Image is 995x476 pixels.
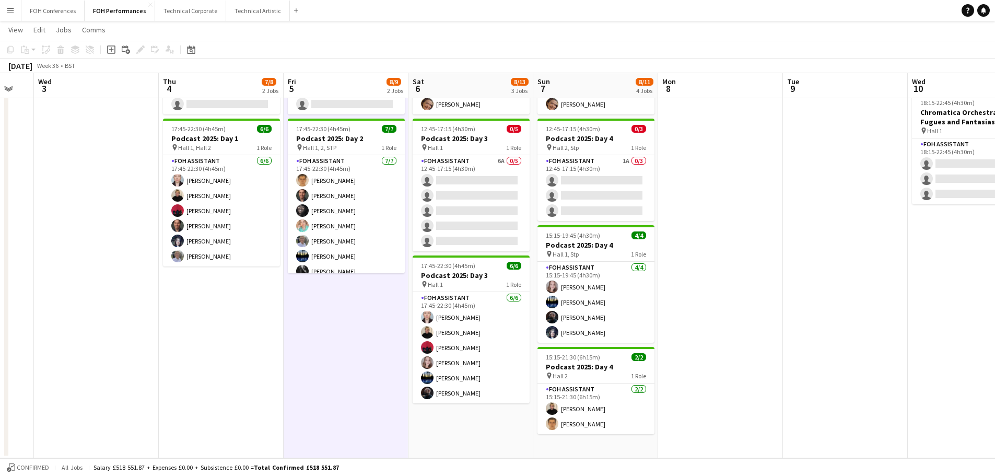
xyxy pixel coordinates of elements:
span: 1 Role [381,144,396,152]
span: Thu [163,77,176,86]
app-card-role: FOH Assistant7/717:45-22:30 (4h45m)[PERSON_NAME][PERSON_NAME][PERSON_NAME][PERSON_NAME][PERSON_NA... [288,155,405,282]
span: 2/2 [631,353,646,361]
a: Edit [29,23,50,37]
span: Hall 2, Stp [553,144,579,152]
a: Jobs [52,23,76,37]
span: 1 Role [506,144,521,152]
span: 7 [536,83,550,95]
app-job-card: 17:45-22:30 (4h45m)7/7Podcast 2025: Day 2 Hall 1, 2, STP1 RoleFOH Assistant7/717:45-22:30 (4h45m)... [288,119,405,273]
app-job-card: 17:45-22:30 (4h45m)6/6Podcast 2025: Day 3 Hall 11 RoleFOH Assistant6/617:45-22:30 (4h45m)[PERSON_... [413,256,530,403]
span: 4/4 [631,231,646,239]
span: 15:15-21:30 (6h15m) [546,353,600,361]
div: 4 Jobs [636,87,653,95]
span: 18:15-22:45 (4h30m) [920,99,975,107]
div: 3 Jobs [511,87,528,95]
span: Hall 1 [428,144,443,152]
span: Total Confirmed £518 551.87 [254,463,339,471]
span: 4 [161,83,176,95]
span: 3 [37,83,52,95]
app-job-card: 12:45-17:15 (4h30m)0/5Podcast 2025: Day 3 Hall 11 RoleFOH Assistant6A0/512:45-17:15 (4h30m) [413,119,530,251]
h3: Podcast 2025: Day 1 [163,134,280,143]
span: Sun [537,77,550,86]
div: 2 Jobs [262,87,278,95]
span: 0/3 [631,125,646,133]
span: Hall 1, 2, STP [303,144,336,152]
div: Salary £518 551.87 + Expenses £0.00 + Subsistence £0.00 = [93,463,339,471]
span: Jobs [56,25,72,34]
span: 17:45-22:30 (4h45m) [296,125,350,133]
span: 6/6 [257,125,272,133]
span: 8 [661,83,676,95]
span: Hall 1, Stp [553,250,579,258]
span: Hall 1 [428,281,443,288]
span: 9 [786,83,799,95]
span: 7/7 [382,125,396,133]
h3: Podcast 2025: Day 3 [413,134,530,143]
a: Comms [78,23,110,37]
span: Tue [787,77,799,86]
span: Comms [82,25,106,34]
span: Edit [33,25,45,34]
app-job-card: 15:15-21:30 (6h15m)2/2Podcast 2025: Day 4 Hall 21 RoleFOH Assistant2/215:15-21:30 (6h15m)[PERSON_... [537,347,654,434]
span: Confirmed [17,464,49,471]
span: 8/9 [387,78,401,86]
h3: Podcast 2025: Day 4 [537,240,654,250]
span: 12:45-17:15 (4h30m) [546,125,600,133]
app-card-role: FOH Assistant4/415:15-19:45 (4h30m)[PERSON_NAME][PERSON_NAME][PERSON_NAME][PERSON_NAME] [537,262,654,343]
div: BST [65,62,75,69]
button: Technical Corporate [155,1,226,21]
span: 10 [910,83,926,95]
h3: Podcast 2025: Day 4 [537,134,654,143]
app-card-role: FOH Assistant6/617:45-22:30 (4h45m)[PERSON_NAME][PERSON_NAME][PERSON_NAME][PERSON_NAME][PERSON_NA... [163,155,280,266]
h3: Podcast 2025: Day 3 [413,271,530,280]
span: 7/8 [262,78,276,86]
span: 1 Role [631,144,646,152]
span: 1 Role [631,250,646,258]
span: 6/6 [507,262,521,270]
span: Hall 1 [927,127,942,135]
span: 17:45-22:30 (4h45m) [421,262,475,270]
span: 12:45-17:15 (4h30m) [421,125,475,133]
span: 6 [411,83,424,95]
a: View [4,23,27,37]
h3: Podcast 2025: Day 4 [537,362,654,371]
button: FOH Performances [85,1,155,21]
span: 1 Role [256,144,272,152]
span: All jobs [60,463,85,471]
span: 8/11 [636,78,653,86]
span: 1 Role [506,281,521,288]
span: 8/13 [511,78,529,86]
app-card-role: FOH Assistant6/617:45-22:30 (4h45m)[PERSON_NAME][PERSON_NAME][PERSON_NAME][PERSON_NAME][PERSON_NA... [413,292,530,403]
span: Hall 2 [553,372,568,380]
span: Hall 1, Hall 2 [178,144,211,152]
span: 0/5 [507,125,521,133]
app-card-role: FOH Assistant2/215:15-21:30 (6h15m)[PERSON_NAME][PERSON_NAME] [537,384,654,434]
span: Mon [662,77,676,86]
div: [DATE] [8,61,32,71]
div: 2 Jobs [387,87,403,95]
span: Wed [38,77,52,86]
span: 17:45-22:30 (4h45m) [171,125,226,133]
app-job-card: 15:15-19:45 (4h30m)4/4Podcast 2025: Day 4 Hall 1, Stp1 RoleFOH Assistant4/415:15-19:45 (4h30m)[PE... [537,225,654,343]
button: Confirmed [5,462,51,473]
span: View [8,25,23,34]
span: Fri [288,77,296,86]
span: 1 Role [631,372,646,380]
button: Technical Artistic [226,1,290,21]
app-job-card: 12:45-17:15 (4h30m)0/3Podcast 2025: Day 4 Hall 2, Stp1 RoleFOH Assistant1A0/312:45-17:15 (4h30m) [537,119,654,221]
app-job-card: 17:45-22:30 (4h45m)6/6Podcast 2025: Day 1 Hall 1, Hall 21 RoleFOH Assistant6/617:45-22:30 (4h45m)... [163,119,280,266]
span: Wed [912,77,926,86]
app-card-role: FOH Assistant1A0/312:45-17:15 (4h30m) [537,155,654,221]
span: Week 36 [34,62,61,69]
span: Sat [413,77,424,86]
app-card-role: FOH Assistant6A0/512:45-17:15 (4h30m) [413,155,530,251]
h3: Podcast 2025: Day 2 [288,134,405,143]
button: FOH Conferences [21,1,85,21]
